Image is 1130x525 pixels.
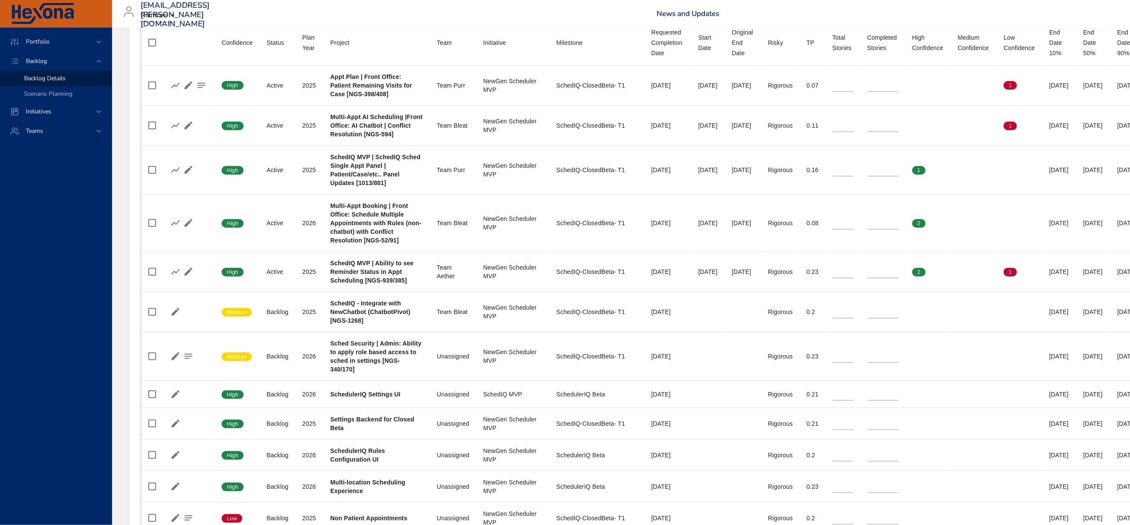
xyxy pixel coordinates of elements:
span: 2 [912,220,926,227]
div: [DATE] [1083,390,1104,399]
div: Team Bleat [437,219,470,227]
div: NewGen Scheduler MVP [483,77,543,94]
div: Unassigned [437,482,470,491]
span: Initiatives [19,107,58,116]
div: TP [807,38,814,48]
div: Rigorous [768,219,793,227]
div: [DATE] [1083,267,1104,276]
div: Total Stories [833,32,854,53]
span: Backlog Details [24,74,66,82]
div: Sort [698,32,718,53]
div: Sort [437,38,452,48]
button: Edit Project Details [182,79,195,92]
button: Show Burnup [169,119,182,132]
div: 0.11 [807,121,819,130]
div: Rigorous [768,482,793,491]
div: [DATE] [732,81,754,90]
img: Hexona [10,3,75,25]
div: [DATE] [1049,219,1070,227]
b: SchedIQ - Integrate with NewChatbot (ChatbotPivot) [NGS-1268] [330,300,410,324]
span: High [222,391,244,399]
div: Backlog [266,482,288,491]
div: Backlog [266,419,288,428]
div: [DATE] [651,267,685,276]
div: [DATE] [698,81,718,90]
div: Confidence [222,38,253,48]
div: Rigorous [768,308,793,316]
div: [DATE] [1083,219,1104,227]
div: Active [266,81,288,90]
div: Rigorous [768,390,793,399]
div: 0.21 [807,419,819,428]
button: Show Burnup [169,217,182,229]
div: Active [266,267,288,276]
span: Scenario Planning [24,90,72,98]
div: SchedIQ-ClosedBeta- T1 [557,219,638,227]
b: Multi-Appt AI Scheduling |Front Office: AI Chatbot | Conflict Resolution [NGS-594] [330,113,423,138]
span: Requested Completion Date [651,27,685,58]
div: Start Date [698,32,718,53]
span: Medium Confidence [958,32,990,53]
div: 0.21 [807,390,819,399]
div: Rigorous [768,451,793,459]
div: [DATE] [651,308,685,316]
div: [DATE] [1049,514,1070,522]
div: NewGen Scheduler MVP [483,263,543,280]
button: Edit Project Details [169,388,182,401]
div: [DATE] [1083,308,1104,316]
div: [DATE] [1083,514,1104,522]
div: NewGen Scheduler MVP [483,117,543,134]
div: 0.2 [807,308,819,316]
div: 0.2 [807,451,819,459]
div: Sort [302,32,316,53]
div: SchedIQ-ClosedBeta- T1 [557,352,638,361]
div: [DATE] [651,390,685,399]
div: Raintree [141,9,178,22]
div: Active [266,219,288,227]
div: Initiative [483,38,506,48]
div: Backlog [266,451,288,459]
span: High [222,452,244,459]
span: High [222,82,244,89]
div: [DATE] [1083,121,1104,130]
div: [DATE] [1049,81,1070,90]
div: SchedIQ-ClosedBeta- T1 [557,308,638,316]
div: [DATE] [1049,166,1070,174]
div: SchedIQ-ClosedBeta- T1 [557,419,638,428]
div: Rigorous [768,352,793,361]
div: 0.23 [807,267,819,276]
div: 2025 [302,419,316,428]
div: [DATE] [1083,81,1104,90]
button: Edit Project Details [182,163,195,176]
button: Project Notes [182,350,195,363]
div: Low Confidence [1004,32,1036,53]
div: 0.23 [807,352,819,361]
a: News and Updates [657,9,719,19]
div: Project [330,38,350,48]
div: [DATE] [698,121,718,130]
button: Edit Project Details [169,480,182,493]
div: 2026 [302,352,316,361]
div: SchedIQ MVP [483,390,543,399]
div: 2025 [302,267,316,276]
div: [DATE] [651,352,685,361]
div: Team Bleat [437,308,470,316]
b: SchedIQ MVP | Ability to see Reminder Status in Appt Scheduling [NGS-939/385] [330,260,413,284]
div: [DATE] [651,166,685,174]
div: Unassigned [437,390,470,399]
div: [DATE] [1049,352,1070,361]
div: 0.16 [807,166,819,174]
button: Show Burnup [169,163,182,176]
span: Medium [222,353,252,361]
h3: [EMAIL_ADDRESS][PERSON_NAME][DOMAIN_NAME] [141,1,210,29]
div: 2025 [302,514,316,522]
div: Rigorous [768,514,793,522]
span: Plan Year [302,32,316,53]
div: 2026 [302,482,316,491]
div: Status [266,38,284,48]
div: 2025 [302,308,316,316]
span: Medium [222,308,252,316]
div: Team [437,38,452,48]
